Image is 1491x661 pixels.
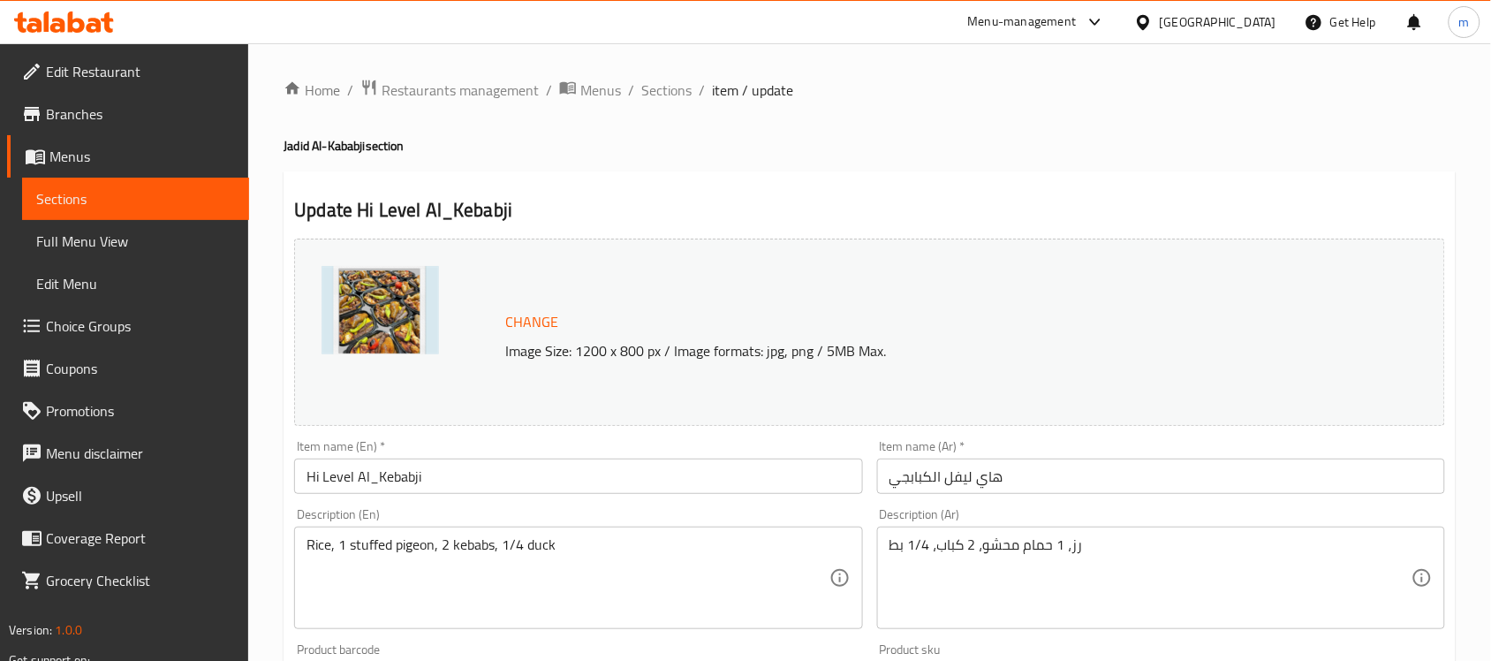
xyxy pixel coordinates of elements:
[46,61,235,82] span: Edit Restaurant
[699,80,705,101] li: /
[55,619,82,642] span: 1.0.0
[347,80,353,101] li: /
[7,135,249,178] a: Menus
[498,304,565,340] button: Change
[7,305,249,347] a: Choice Groups
[7,559,249,602] a: Grocery Checklist
[22,178,249,220] a: Sections
[294,197,1445,224] h2: Update Hi Level Al_Kebabji
[36,273,235,294] span: Edit Menu
[546,80,552,101] li: /
[294,459,862,494] input: Enter name En
[322,266,439,354] img: mmw_638951584855783762
[46,400,235,422] span: Promotions
[7,432,249,475] a: Menu disclaimer
[877,459,1445,494] input: Enter name Ar
[559,79,621,102] a: Menus
[628,80,634,101] li: /
[580,80,621,101] span: Menus
[46,315,235,337] span: Choice Groups
[641,80,692,101] a: Sections
[7,517,249,559] a: Coverage Report
[7,390,249,432] a: Promotions
[46,528,235,549] span: Coverage Report
[36,231,235,252] span: Full Menu View
[46,358,235,379] span: Coupons
[307,536,829,620] textarea: Rice, 1 stuffed pigeon, 2 kebabs, 1/4 duck
[46,570,235,591] span: Grocery Checklist
[712,80,793,101] span: item / update
[360,79,539,102] a: Restaurants management
[284,137,1456,155] h4: Jadid Al-Kababji section
[382,80,539,101] span: Restaurants management
[284,80,340,101] a: Home
[22,220,249,262] a: Full Menu View
[7,50,249,93] a: Edit Restaurant
[46,103,235,125] span: Branches
[7,347,249,390] a: Coupons
[505,309,558,335] span: Change
[1459,12,1470,32] span: m
[7,93,249,135] a: Branches
[7,475,249,517] a: Upsell
[36,188,235,209] span: Sections
[1160,12,1276,32] div: [GEOGRAPHIC_DATA]
[498,340,1320,361] p: Image Size: 1200 x 800 px / Image formats: jpg, png / 5MB Max.
[46,485,235,506] span: Upsell
[22,262,249,305] a: Edit Menu
[968,11,1077,33] div: Menu-management
[46,443,235,464] span: Menu disclaimer
[9,619,52,642] span: Version:
[49,146,235,167] span: Menus
[284,79,1456,102] nav: breadcrumb
[889,536,1412,620] textarea: رز، 1 حمام محشو، 2 كباب، 1/4 بط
